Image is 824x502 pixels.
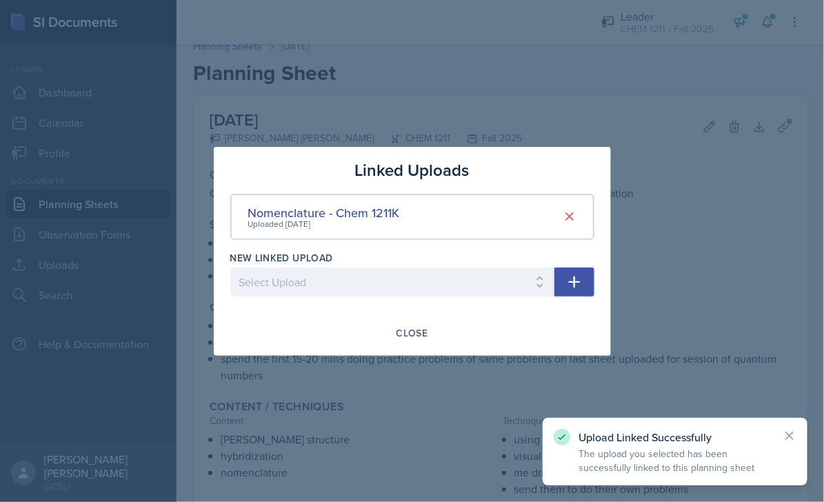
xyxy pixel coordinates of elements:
div: Uploaded [DATE] [248,218,400,230]
div: Nomenclature - Chem 1211K [248,203,400,222]
p: Upload Linked Successfully [579,430,772,444]
h3: Linked Uploads [355,158,470,183]
p: The upload you selected has been successfully linked to this planning sheet [579,447,772,474]
div: Close [396,328,428,339]
label: New Linked Upload [230,251,333,265]
button: Close [388,321,437,345]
